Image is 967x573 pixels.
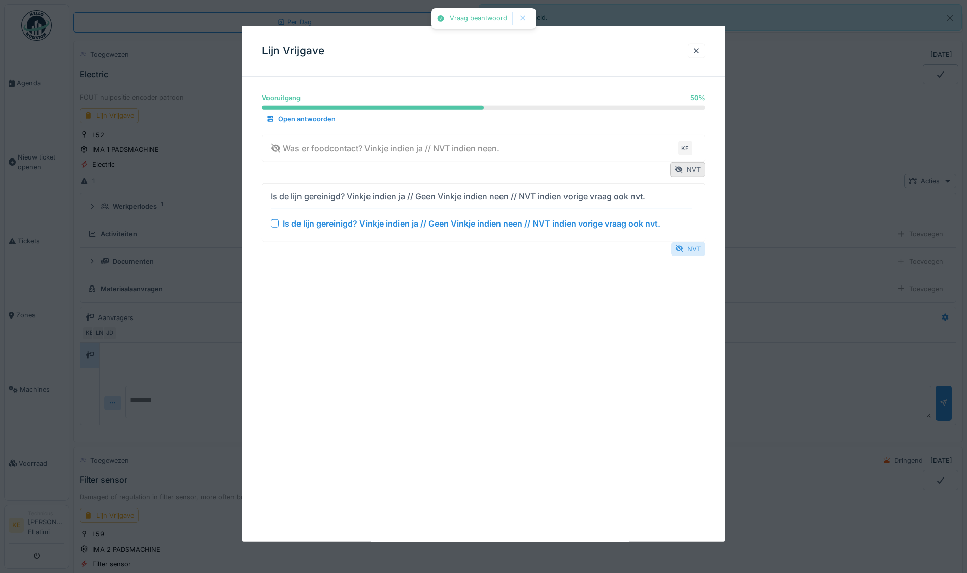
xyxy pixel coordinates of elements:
[262,106,705,110] progress: 50 %
[266,187,701,237] summary: Is de lijn gereinigd? Vinkje indien ja // Geen Vinkje indien neen // NVT indien vorige vraag ook ...
[262,45,324,57] h3: Lijn Vrijgave
[283,217,660,229] div: Is de lijn gereinigd? Vinkje indien ja // Geen Vinkje indien neen // NVT indien vorige vraag ook ...
[670,162,705,177] div: NVT
[262,112,340,126] div: Open antwoorden
[262,93,301,103] div: Vooruitgang
[271,142,499,154] div: Was er foodcontact? Vinkje indien ja // NVT indien neen.
[450,14,507,23] div: Vraag beantwoord
[690,93,705,103] div: 50 %
[671,242,705,256] div: NVT
[266,139,701,157] summary: Was er foodcontact? Vinkje indien ja // NVT indien neen.KE
[678,141,692,155] div: KE
[271,189,645,202] div: Is de lijn gereinigd? Vinkje indien ja // Geen Vinkje indien neen // NVT indien vorige vraag ook ...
